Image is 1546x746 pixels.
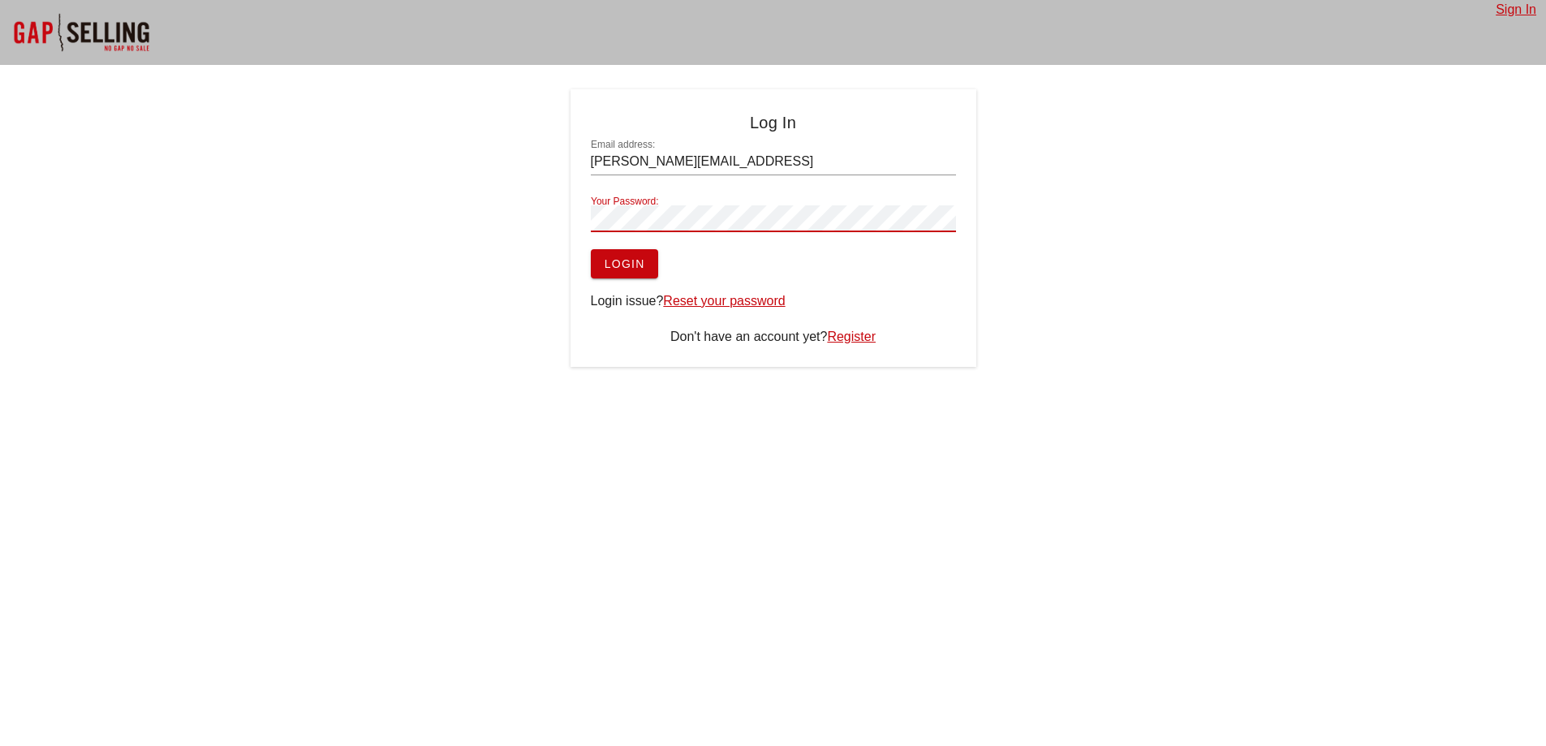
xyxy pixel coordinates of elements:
button: Login [591,249,658,278]
label: Email address: [591,139,655,151]
label: Your Password: [591,196,659,208]
h4: Log In [591,110,956,136]
div: Login issue? [591,291,956,311]
span: Login [604,257,645,270]
a: Sign In [1496,2,1536,16]
a: Reset your password [663,294,785,308]
div: Don't have an account yet? [591,327,956,347]
a: Register [827,330,876,343]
